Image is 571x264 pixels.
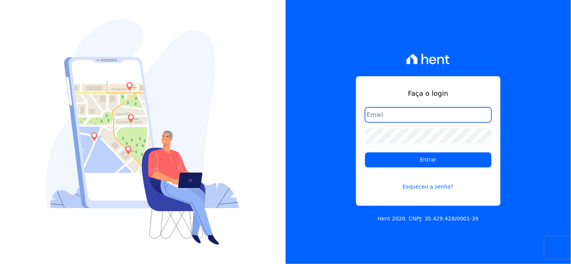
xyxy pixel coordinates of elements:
[365,173,492,191] a: Esqueceu a senha?
[378,215,479,223] p: Hent 2020. CNPJ: 35.429.428/0001-39
[365,152,492,167] input: Entrar
[46,19,239,245] img: Login
[365,107,492,122] input: Email
[365,88,492,98] h1: Faça o login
